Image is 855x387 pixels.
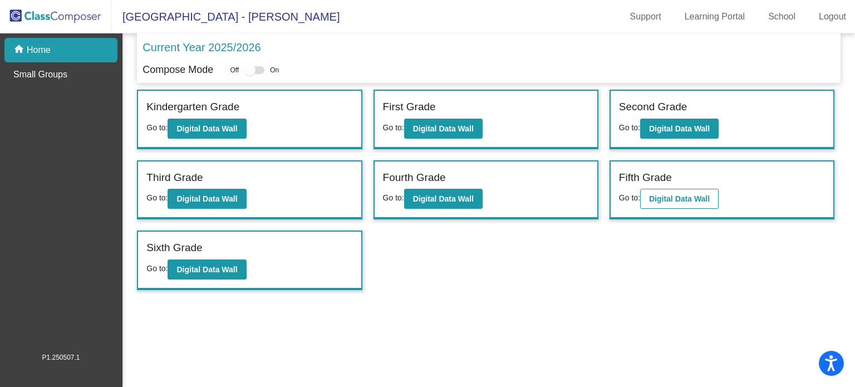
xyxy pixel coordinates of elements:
b: Digital Data Wall [649,124,710,133]
p: Small Groups [13,68,67,81]
button: Digital Data Wall [168,259,246,280]
label: Third Grade [146,170,203,186]
span: Go to: [146,264,168,273]
label: Fourth Grade [383,170,446,186]
a: Support [621,8,670,26]
span: Go to: [619,193,640,202]
mat-icon: home [13,43,27,57]
b: Digital Data Wall [413,124,474,133]
span: On [270,65,279,75]
button: Digital Data Wall [168,189,246,209]
span: Go to: [383,123,404,132]
label: Kindergarten Grade [146,99,239,115]
p: Compose Mode [142,62,213,77]
b: Digital Data Wall [176,265,237,274]
b: Digital Data Wall [413,194,474,203]
button: Digital Data Wall [404,119,483,139]
p: Home [27,43,51,57]
a: School [759,8,804,26]
p: Current Year 2025/2026 [142,39,261,56]
b: Digital Data Wall [176,124,237,133]
span: Off [230,65,239,75]
label: Sixth Grade [146,240,202,256]
label: First Grade [383,99,436,115]
a: Learning Portal [676,8,754,26]
label: Second Grade [619,99,687,115]
span: [GEOGRAPHIC_DATA] - [PERSON_NAME] [111,8,340,26]
span: Go to: [146,123,168,132]
button: Digital Data Wall [640,189,719,209]
b: Digital Data Wall [176,194,237,203]
button: Digital Data Wall [404,189,483,209]
a: Logout [810,8,855,26]
button: Digital Data Wall [168,119,246,139]
span: Go to: [383,193,404,202]
span: Go to: [619,123,640,132]
label: Fifth Grade [619,170,672,186]
button: Digital Data Wall [640,119,719,139]
b: Digital Data Wall [649,194,710,203]
span: Go to: [146,193,168,202]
